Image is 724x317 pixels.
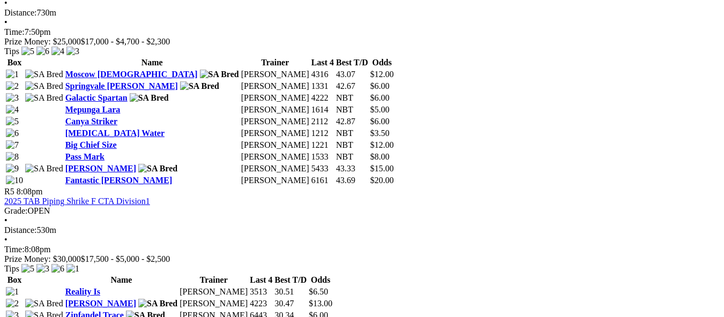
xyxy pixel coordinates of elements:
span: $6.50 [309,287,328,296]
img: 2 [6,299,19,308]
img: 5 [21,264,34,274]
td: [PERSON_NAME] [241,81,310,92]
span: $5.00 [370,105,390,114]
img: 1 [6,287,19,297]
td: 30.47 [274,298,308,309]
td: 1614 [311,104,334,115]
img: SA Bred [25,299,63,308]
span: $15.00 [370,164,394,173]
img: 9 [6,164,19,173]
td: [PERSON_NAME] [241,163,310,174]
span: $12.00 [370,140,394,149]
th: Name [65,275,178,285]
div: 530m [4,225,720,235]
a: Mepunga Lara [65,105,121,114]
img: SA Bred [25,93,63,103]
span: Tips [4,47,19,56]
span: Box [8,58,22,67]
td: [PERSON_NAME] [241,175,310,186]
td: 1221 [311,140,334,150]
th: Best T/D [335,57,369,68]
td: 2112 [311,116,334,127]
div: 730m [4,8,720,18]
img: 2 [6,81,19,91]
div: Prize Money: $25,000 [4,37,720,47]
td: 4222 [311,93,334,103]
td: 6161 [311,175,334,186]
div: Prize Money: $30,000 [4,254,720,264]
td: 4223 [249,298,273,309]
img: SA Bred [180,81,219,91]
span: $12.00 [370,70,394,79]
div: 7:50pm [4,27,720,37]
th: Last 4 [311,57,334,68]
a: 2025 TAB Piping Shrike F CTA Division1 [4,197,150,206]
span: Grade: [4,206,28,215]
img: SA Bred [138,164,177,173]
span: $17,500 - $5,000 - $2,500 [81,254,170,263]
th: Trainer [241,57,310,68]
th: Trainer [179,275,248,285]
img: 6 [6,129,19,138]
span: • [4,235,8,244]
img: 6 [51,264,64,274]
img: 10 [6,176,23,185]
a: Moscow [DEMOGRAPHIC_DATA] [65,70,198,79]
img: SA Bred [130,93,169,103]
a: Fantastic [PERSON_NAME] [65,176,173,185]
td: 42.87 [335,116,369,127]
a: Galactic Spartan [65,93,128,102]
span: • [4,18,8,27]
td: [PERSON_NAME] [241,116,310,127]
span: 8:08pm [17,187,43,196]
div: OPEN [4,206,720,216]
img: SA Bred [25,81,63,91]
img: 4 [6,105,19,115]
img: 5 [21,47,34,56]
th: Best T/D [274,275,308,285]
img: 3 [6,93,19,103]
td: [PERSON_NAME] [241,128,310,139]
td: 42.67 [335,81,369,92]
img: 3 [36,264,49,274]
img: 3 [66,47,79,56]
td: 1533 [311,152,334,162]
td: [PERSON_NAME] [241,69,310,80]
a: Pass Mark [65,152,105,161]
a: Canya Striker [65,117,117,126]
img: SA Bred [200,70,239,79]
span: $3.50 [370,129,390,138]
td: 3513 [249,286,273,297]
span: Tips [4,264,19,273]
span: $20.00 [370,176,394,185]
td: 43.07 [335,69,369,80]
td: [PERSON_NAME] [241,152,310,162]
th: Odds [370,57,394,68]
a: [MEDICAL_DATA] Water [65,129,165,138]
span: Box [8,275,22,284]
span: $6.00 [370,117,390,126]
a: [PERSON_NAME] [65,164,136,173]
td: 1212 [311,128,334,139]
a: [PERSON_NAME] [65,299,136,308]
td: 43.69 [335,175,369,186]
span: $8.00 [370,152,390,161]
th: Last 4 [249,275,273,285]
span: $6.00 [370,93,390,102]
a: Springvale [PERSON_NAME] [65,81,178,90]
span: $13.00 [309,299,332,308]
td: [PERSON_NAME] [241,93,310,103]
span: Distance: [4,225,36,235]
a: Big Chief Size [65,140,117,149]
a: Reality Is [65,287,100,296]
th: Odds [308,275,333,285]
td: [PERSON_NAME] [179,298,248,309]
td: NBT [335,140,369,150]
span: $17,000 - $4,700 - $2,300 [81,37,170,46]
td: NBT [335,93,369,103]
td: [PERSON_NAME] [179,286,248,297]
img: 6 [36,47,49,56]
span: Time: [4,27,25,36]
td: [PERSON_NAME] [241,104,310,115]
td: [PERSON_NAME] [241,140,310,150]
